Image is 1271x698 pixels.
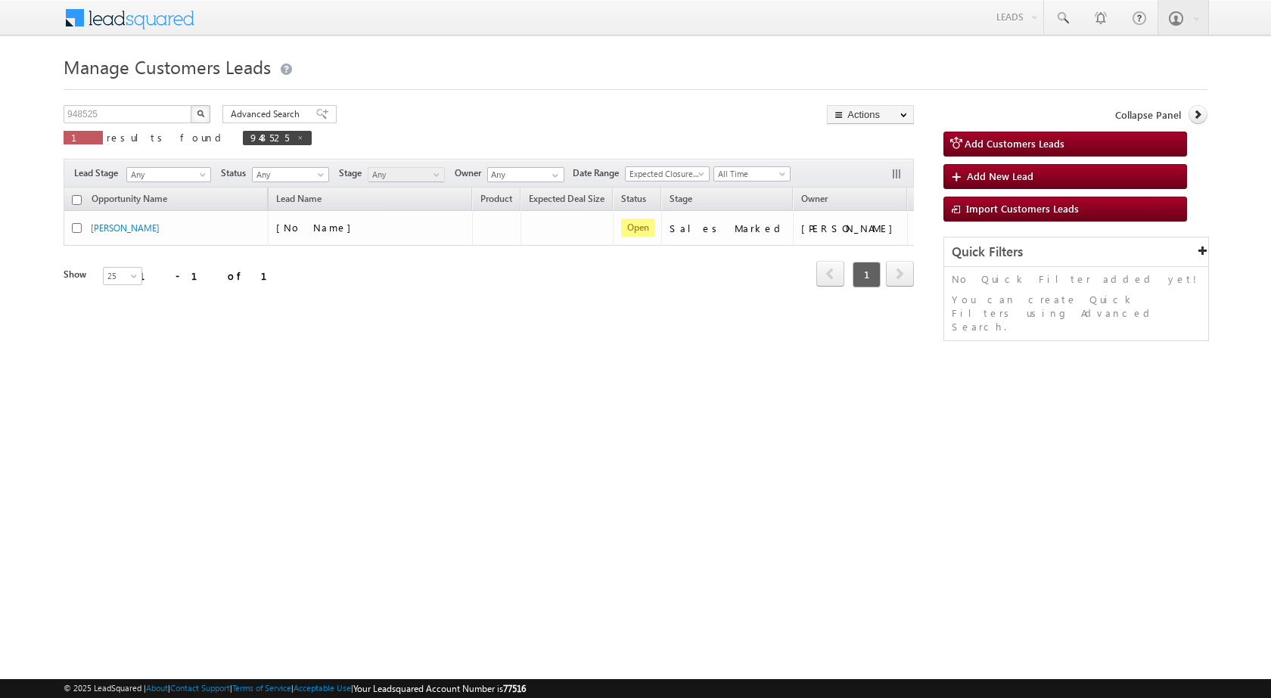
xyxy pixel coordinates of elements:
a: Any [368,167,445,182]
span: Lead Name [269,191,329,210]
span: 77516 [503,683,526,694]
a: next [886,262,914,287]
span: Actions [908,190,953,209]
span: Expected Deal Size [529,193,604,204]
span: 25 [104,269,144,283]
span: Manage Customers Leads [64,54,271,79]
a: Contact Support [170,683,230,693]
a: Expected Closure Date [625,166,710,181]
div: Quick Filters [944,237,1208,267]
a: 25 [103,267,142,285]
p: You can create Quick Filters using Advanced Search. [952,293,1201,333]
span: All Time [714,167,786,181]
span: Expected Closure Date [626,167,704,181]
span: [No Name] [276,221,359,234]
span: Stage [670,193,692,204]
div: [PERSON_NAME] [801,222,900,235]
span: 1 [71,131,95,144]
span: Collapse Panel [1115,108,1181,122]
span: Your Leadsquared Account Number is [353,683,526,694]
div: 1 - 1 of 1 [139,267,285,284]
a: Expected Deal Size [521,191,612,210]
p: No Quick Filter added yet! [952,272,1201,286]
span: 1 [853,262,881,287]
span: Lead Stage [74,166,124,180]
a: Acceptable Use [294,683,351,693]
a: prev [816,262,844,287]
span: Owner [455,166,487,180]
span: Open [621,219,655,237]
span: Any [253,168,325,181]
img: Search [197,110,204,117]
span: Stage [339,166,368,180]
span: © 2025 LeadSquared | | | | | [64,681,526,696]
span: next [886,261,914,287]
a: Any [126,167,211,182]
a: Status [614,191,654,210]
span: Status [221,166,252,180]
span: Any [368,168,440,181]
input: Type to Search [487,167,564,182]
span: Add Customers Leads [965,137,1064,150]
span: results found [107,131,227,144]
a: About [146,683,168,693]
button: Actions [827,105,914,124]
a: All Time [713,166,791,181]
a: Stage [662,191,700,210]
span: Advanced Search [231,107,304,121]
span: Any [127,168,206,181]
a: Terms of Service [232,683,291,693]
span: Product [480,193,512,204]
input: Check all records [72,195,82,205]
span: Add New Lead [967,169,1033,182]
div: Show [64,268,91,281]
a: Any [252,167,329,182]
div: Sales Marked [670,222,786,235]
span: 948525 [250,131,289,144]
a: [PERSON_NAME] [91,222,160,234]
span: Date Range [573,166,625,180]
span: prev [816,261,844,287]
a: Show All Items [544,168,563,183]
span: Owner [801,193,828,204]
a: Opportunity Name [84,191,175,210]
span: Opportunity Name [92,193,167,204]
span: Import Customers Leads [966,202,1079,215]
